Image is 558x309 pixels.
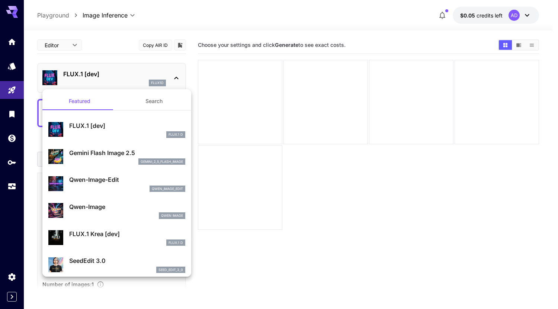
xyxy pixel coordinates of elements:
[69,256,185,265] p: SeedEdit 3.0
[161,213,183,218] p: Qwen Image
[69,148,185,157] p: Gemini Flash Image 2.5
[69,121,185,130] p: FLUX.1 [dev]
[48,145,185,168] div: Gemini Flash Image 2.5gemini_2_5_flash_image
[169,240,183,245] p: FLUX.1 D
[42,92,117,110] button: Featured
[69,175,185,184] p: Qwen-Image-Edit
[69,202,185,211] p: Qwen-Image
[141,159,183,164] p: gemini_2_5_flash_image
[48,172,185,195] div: Qwen-Image-Editqwen_image_edit
[69,229,185,238] p: FLUX.1 Krea [dev]
[169,132,183,137] p: FLUX.1 D
[117,92,191,110] button: Search
[48,253,185,276] div: SeedEdit 3.0seed_edit_3_0
[48,118,185,141] div: FLUX.1 [dev]FLUX.1 D
[158,267,183,273] p: seed_edit_3_0
[48,199,185,222] div: Qwen-ImageQwen Image
[152,186,183,191] p: qwen_image_edit
[48,226,185,249] div: FLUX.1 Krea [dev]FLUX.1 D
